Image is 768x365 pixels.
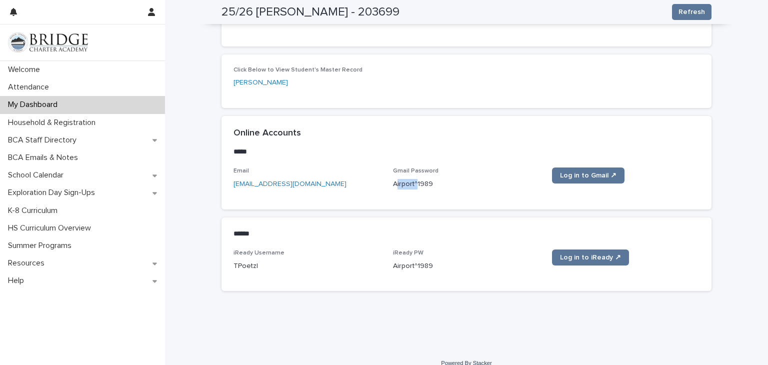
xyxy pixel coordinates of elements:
span: Refresh [678,7,705,17]
a: [EMAIL_ADDRESS][DOMAIN_NAME] [233,180,346,187]
p: Resources [4,258,52,268]
a: [PERSON_NAME] [233,77,288,88]
p: Airport^1989 [393,179,540,189]
p: K-8 Curriculum [4,206,65,215]
span: Email [233,168,249,174]
p: Summer Programs [4,241,79,250]
p: Welcome [4,65,48,74]
a: Log in to Gmail ↗ [552,167,624,183]
p: HS Curriculum Overview [4,223,99,233]
h2: Online Accounts [233,128,301,139]
p: School Calendar [4,170,71,180]
button: Refresh [672,4,711,20]
span: iReady Username [233,250,284,256]
p: Airport^1989 [393,261,540,271]
p: Household & Registration [4,118,103,127]
span: Log in to Gmail ↗ [560,172,616,179]
p: BCA Staff Directory [4,135,84,145]
p: Exploration Day Sign-Ups [4,188,103,197]
a: Log in to iReady ↗ [552,249,629,265]
span: Log in to iReady ↗ [560,254,621,261]
span: Gmail Password [393,168,438,174]
span: iReady PW [393,250,423,256]
img: V1C1m3IdTEidaUdm9Hs0 [8,32,88,52]
p: BCA Emails & Notes [4,153,86,162]
p: Attendance [4,82,57,92]
p: TPoetzl [233,261,381,271]
p: Help [4,276,32,285]
h2: 25/26 [PERSON_NAME] - 203699 [221,5,399,19]
p: My Dashboard [4,100,65,109]
span: Click Below to View Student's Master Record [233,67,362,73]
